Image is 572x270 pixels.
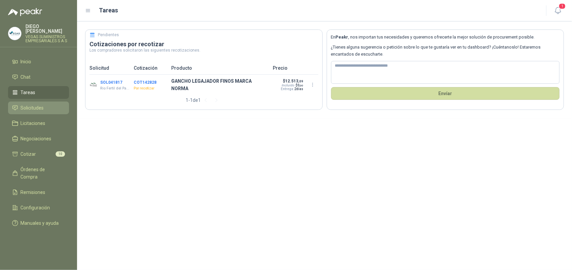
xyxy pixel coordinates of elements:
[280,79,304,83] p: $
[21,189,46,196] span: Remisiones
[89,40,318,48] h3: Cotizaciones por recotizar
[171,77,269,92] p: GANCHO LEGAJADOR FINOS MARCA NORMA
[8,163,69,183] a: Órdenes de Compra
[8,117,69,130] a: Licitaciones
[186,95,222,106] div: 1 - 1 de 1
[171,64,269,72] p: Producto
[295,87,304,91] span: 2 días
[8,86,69,99] a: Tareas
[21,135,52,142] span: Negociaciones
[331,87,560,100] button: Envíar
[296,83,304,87] span: $
[21,219,59,227] span: Manuales y ayuda
[8,186,69,199] a: Remisiones
[21,104,44,112] span: Solicitudes
[21,204,50,211] span: Configuración
[331,34,560,41] p: En , nos importan tus necesidades y queremos ofrecerte la mejor solución de procurement posible.
[25,35,69,43] p: VEGAS SUMINISTROS EMPRESARIALES S A S
[8,8,42,16] img: Logo peakr
[89,81,98,89] img: Company Logo
[100,80,122,85] button: SOL041817
[21,120,46,127] span: Licitaciones
[273,64,318,72] p: Precio
[552,5,564,17] button: 1
[300,84,304,87] span: ,00
[8,27,21,40] img: Company Logo
[8,217,69,229] a: Manuales y ayuda
[8,102,69,114] a: Solicitudes
[299,79,304,83] span: ,09
[100,86,131,91] p: Rio Fertil del Pacífico S.A.S.
[280,87,304,91] p: Entrega:
[25,24,69,33] p: DIEGO [PERSON_NAME]
[21,166,63,181] span: Órdenes de Compra
[21,73,31,81] span: Chat
[134,64,167,72] p: Cotización
[8,201,69,214] a: Configuración
[8,132,69,145] a: Negociaciones
[21,89,36,96] span: Tareas
[331,44,560,58] p: ¿Tienes alguna sugerencia o petición sobre lo que te gustaría ver en tu dashboard? ¡Cuéntanoslo! ...
[134,86,167,91] p: Por recotizar
[285,79,304,83] span: 12.513
[8,71,69,83] a: Chat
[89,64,130,72] p: Solicitud
[134,80,156,85] button: COT142828
[8,148,69,160] a: Cotizar10
[21,150,36,158] span: Cotizar
[559,3,566,9] span: 1
[336,35,348,40] b: Peakr
[56,151,65,157] span: 10
[98,32,119,38] h5: Pendientes
[282,83,295,87] div: Incluido
[298,83,304,87] span: 0
[89,48,318,52] p: Los compradores solicitaron las siguientes recotizaciones.
[8,55,69,68] a: Inicio
[99,6,118,15] h1: Tareas
[21,58,31,65] span: Inicio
